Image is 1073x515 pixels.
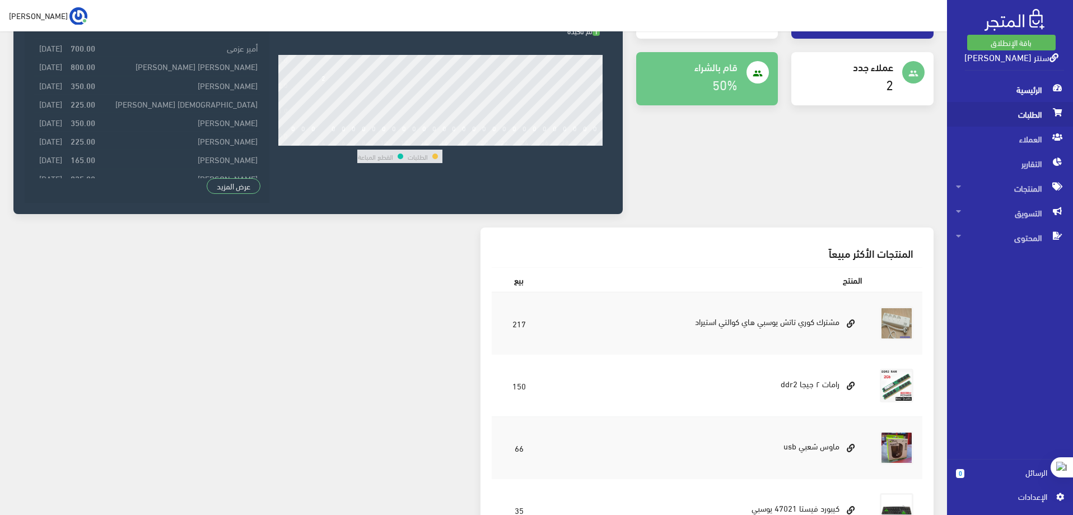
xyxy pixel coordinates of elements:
strong: 700.00 [71,41,95,54]
td: [DATE] [34,113,65,132]
a: المنتجات [947,176,1073,201]
strong: 350.00 [71,79,95,91]
td: [DATE] [34,132,65,150]
img: mshtrk-kory-tatsh-tosby-hay-koalty-astyrad.jpg [880,307,913,340]
div: 20 [480,138,488,146]
td: 150 [492,354,547,416]
img: maos-shaaby-usb.jpg [880,431,913,465]
span: 0 [956,469,964,478]
td: [PERSON_NAME] [98,113,260,132]
span: التقارير [956,151,1064,176]
h4: عملاء جدد [800,61,893,72]
td: [PERSON_NAME] [98,132,260,150]
div: 14 [421,138,428,146]
td: أمير عزمى [98,39,260,57]
a: اﻹعدادات [956,490,1064,508]
td: [DATE] [34,150,65,169]
td: [DATE] [34,57,65,76]
div: 4 [321,138,325,146]
strong: 225.00 [71,98,95,110]
i: people [908,68,918,78]
span: الرسائل [973,466,1047,479]
a: باقة الإنطلاق [967,35,1056,50]
div: 26 [541,138,549,146]
a: 0 الرسائل [956,466,1064,490]
strong: 165.00 [71,153,95,165]
span: العملاء [956,127,1064,151]
td: [PERSON_NAME] [98,76,260,94]
td: القطع المباعة [357,150,394,163]
strong: 825.00 [71,172,95,184]
a: 2 [886,72,893,96]
th: بيع [492,267,547,292]
a: التقارير [947,151,1073,176]
span: المحتوى [956,225,1064,250]
div: 8 [362,138,366,146]
div: 24 [521,138,529,146]
strong: 350.00 [71,116,95,128]
a: 50% [712,72,738,96]
div: 30 [581,138,589,146]
span: التسويق [956,201,1064,225]
a: الطلبات [947,102,1073,127]
td: [PERSON_NAME] [PERSON_NAME] [98,57,260,76]
img: ... [69,7,87,25]
div: 28 [561,138,569,146]
td: [PERSON_NAME] [98,169,260,187]
div: 12 [400,138,408,146]
div: 16 [441,138,449,146]
td: [DATE] [34,169,65,187]
a: ... [PERSON_NAME] [9,7,87,25]
span: الرئيسية [956,77,1064,102]
h4: قام بالشراء [645,61,738,72]
img: ramat-2-gyga-ddr2.jpg [880,369,913,402]
div: 10 [380,138,388,146]
div: 18 [460,138,468,146]
span: اﻹعدادات [965,490,1047,503]
span: [PERSON_NAME] [9,8,68,22]
a: عرض المزيد [207,178,260,194]
span: الطلبات [956,102,1064,127]
td: [DATE] [34,94,65,113]
td: رامات ٢ جيجا ddr2 [547,354,871,416]
h3: المنتجات الأكثر مبيعاً [501,248,914,258]
div: 22 [501,138,508,146]
td: 66 [492,416,547,479]
th: المنتج [547,267,871,292]
strong: 800.00 [71,60,95,72]
a: المحتوى [947,225,1073,250]
a: سنتر [PERSON_NAME] [964,49,1058,65]
td: 217 [492,292,547,355]
div: 6 [342,138,346,146]
img: . [985,9,1044,31]
td: [DATE] [34,76,65,94]
td: ماوس شعبي usb [547,416,871,479]
strong: 225.00 [71,134,95,147]
span: 1 [593,28,600,36]
span: المنتجات [956,176,1064,201]
td: مشترك كوري تاتش يوسبي هاي كوالتي استيراد [547,292,871,355]
td: [DATE] [34,39,65,57]
td: [DEMOGRAPHIC_DATA] [PERSON_NAME] [98,94,260,113]
i: people [753,68,763,78]
a: الرئيسية [947,77,1073,102]
td: [PERSON_NAME] [98,150,260,169]
div: 2 [301,138,305,146]
a: العملاء [947,127,1073,151]
td: الطلبات [407,150,428,163]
